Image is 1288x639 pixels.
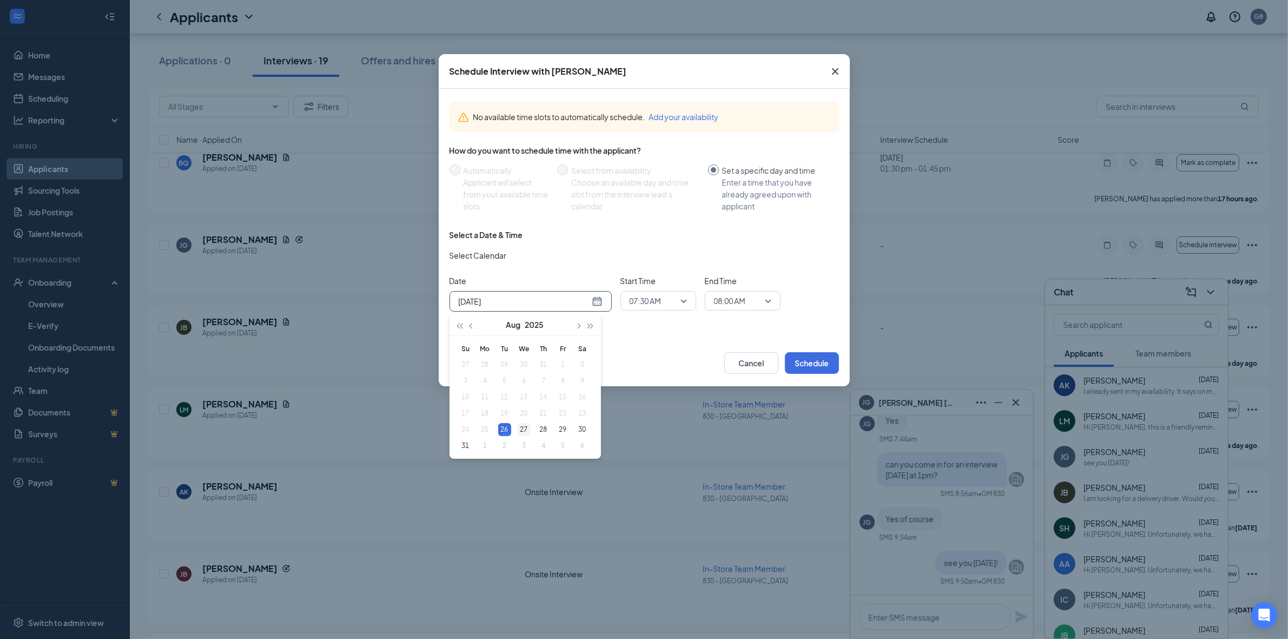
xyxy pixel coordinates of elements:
[498,423,511,436] div: 26
[785,352,839,374] button: Schedule
[495,421,514,438] td: 2025-08-26
[456,340,475,357] th: Su
[459,295,590,307] input: Aug 26, 2025
[514,421,534,438] td: 2025-08-27
[553,340,573,357] th: Fr
[537,439,550,452] div: 4
[464,176,549,212] div: Applicant will select from your available time slots
[456,438,475,454] td: 2025-08-31
[571,164,699,176] div: Select from availability
[553,438,573,454] td: 2025-09-05
[506,314,521,335] button: Aug
[620,275,696,287] span: Start Time
[450,229,523,240] div: Select a Date & Time
[495,340,514,357] th: Tu
[576,439,589,452] div: 6
[534,421,553,438] td: 2025-08-28
[557,439,570,452] div: 5
[475,340,495,357] th: Mo
[514,340,534,357] th: We
[450,275,612,287] span: Date
[450,249,507,261] span: Select Calendar
[557,423,570,436] div: 29
[649,111,719,123] button: Add your availability
[630,293,662,309] span: 07:30 AM
[479,439,492,452] div: 1
[518,439,531,452] div: 3
[1251,602,1277,628] div: Open Intercom Messenger
[576,423,589,436] div: 30
[514,438,534,454] td: 2025-09-03
[573,340,592,357] th: Sa
[459,439,472,452] div: 31
[450,145,839,156] div: How do you want to schedule time with the applicant?
[464,164,549,176] div: Automatically
[573,438,592,454] td: 2025-09-06
[722,164,830,176] div: Set a specific day and time
[458,112,469,123] svg: Warning
[473,111,830,123] div: No available time slots to automatically schedule.
[724,352,778,374] button: Cancel
[498,439,511,452] div: 2
[722,176,830,212] div: Enter a time that you have already agreed upon with applicant
[534,340,553,357] th: Th
[705,275,781,287] span: End Time
[553,421,573,438] td: 2025-08-29
[495,438,514,454] td: 2025-09-02
[450,65,627,77] div: Schedule Interview with [PERSON_NAME]
[821,54,850,89] button: Close
[518,423,531,436] div: 27
[525,314,544,335] button: 2025
[829,65,842,78] svg: Cross
[571,176,699,212] div: Choose an available day and time slot from the interview lead’s calendar
[714,293,746,309] span: 08:00 AM
[534,438,553,454] td: 2025-09-04
[573,421,592,438] td: 2025-08-30
[537,423,550,436] div: 28
[475,438,495,454] td: 2025-09-01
